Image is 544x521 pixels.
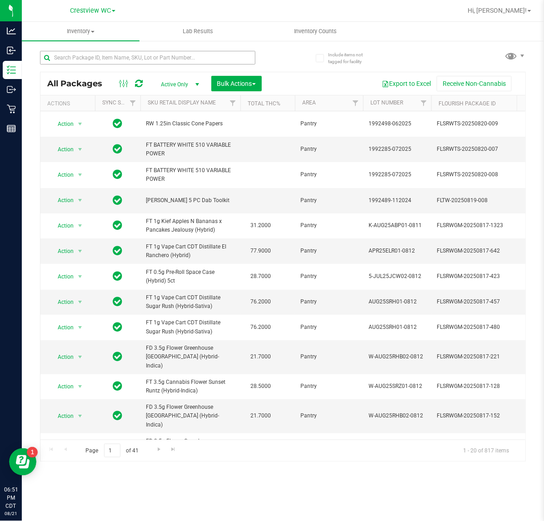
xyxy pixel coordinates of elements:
[78,444,146,458] span: Page of 41
[437,170,526,179] span: FLSRWTS-20250820-008
[437,323,526,332] span: FLSRWGM-20250817-480
[104,444,120,458] input: 1
[146,318,235,336] span: FT 1g Vape Cart CDT Distillate Sugar Rush (Hybrid-Sativa)
[50,143,74,156] span: Action
[47,100,91,107] div: Actions
[113,409,123,422] span: In Sync
[113,350,123,363] span: In Sync
[300,272,358,281] span: Pantry
[439,100,496,107] a: Flourish Package ID
[246,244,275,258] span: 77.9000
[437,196,526,205] span: FLTW-20250819-008
[328,51,374,65] span: Include items not tagged for facility
[7,46,16,55] inline-svg: Inbound
[7,104,16,114] inline-svg: Retail
[246,409,275,422] span: 21.7000
[146,141,235,158] span: FT BATTERY WHITE 510 VARIABLE POWER
[437,352,526,361] span: FLSRWGM-20250817-221
[416,95,431,111] a: Filter
[75,194,86,207] span: select
[50,245,74,258] span: Action
[369,247,426,255] span: APR25ELR01-0812
[300,221,358,230] span: Pantry
[437,298,526,306] span: FLSRWGM-20250817-457
[7,26,16,35] inline-svg: Analytics
[282,27,349,35] span: Inventory Counts
[113,194,123,207] span: In Sync
[211,76,262,91] button: Bulk Actions
[70,7,111,15] span: Crestview WC
[302,99,316,106] a: Area
[50,296,74,308] span: Action
[125,95,140,111] a: Filter
[7,124,16,133] inline-svg: Reports
[369,170,426,179] span: 1992285-072025
[300,298,358,306] span: Pantry
[40,51,255,65] input: Search Package ID, Item Name, SKU, Lot or Part Number...
[246,380,275,393] span: 28.5000
[146,196,235,205] span: [PERSON_NAME] 5 PC Dab Toolkit
[369,145,426,154] span: 1992285-072025
[300,412,358,420] span: Pantry
[113,321,123,333] span: In Sync
[456,444,516,457] span: 1 - 20 of 817 items
[4,510,18,517] p: 08/21
[468,7,527,14] span: Hi, [PERSON_NAME]!
[102,99,137,106] a: Sync Status
[370,99,403,106] a: Lot Number
[146,344,235,370] span: FD 3.5g Flower Greenhouse [GEOGRAPHIC_DATA] (Hybrid-Indica)
[437,145,526,154] span: FLSRWTS-20250820-007
[248,100,280,107] a: Total THC%
[300,382,358,391] span: Pantry
[146,268,235,285] span: FT 0.5g Pre-Roll Space Case (Hybrid) 5ct
[300,196,358,205] span: Pantry
[75,219,86,232] span: select
[75,143,86,156] span: select
[75,118,86,130] span: select
[4,486,18,510] p: 06:51 PM CDT
[50,169,74,181] span: Action
[7,85,16,94] inline-svg: Outbound
[300,170,358,179] span: Pantry
[113,270,123,283] span: In Sync
[437,412,526,420] span: FLSRWGM-20250817-152
[167,444,180,456] a: Go to the last page
[113,295,123,308] span: In Sync
[300,323,358,332] span: Pantry
[146,166,235,184] span: FT BATTERY WHITE 510 VARIABLE POWER
[437,272,526,281] span: FLSRWGM-20250817-423
[75,296,86,308] span: select
[27,447,38,458] iframe: Resource center unread badge
[50,219,74,232] span: Action
[113,219,123,232] span: In Sync
[50,194,74,207] span: Action
[300,352,358,361] span: Pantry
[113,143,123,155] span: In Sync
[170,27,225,35] span: Lab Results
[113,117,123,130] span: In Sync
[437,382,526,391] span: FLSRWGM-20250817-128
[75,351,86,363] span: select
[146,437,235,463] span: FD 3.5g Flower Greenhouse [GEOGRAPHIC_DATA] (Hybrid-Indica)
[257,22,374,41] a: Inventory Counts
[369,323,426,332] span: AUG25SRH01-0812
[246,321,275,334] span: 76.2000
[217,80,256,87] span: Bulk Actions
[50,410,74,422] span: Action
[437,119,526,128] span: FLSRWTS-20250820-009
[146,378,235,395] span: FT 3.5g Cannabis Flower Sunset Runtz (Hybrid-Indica)
[246,219,275,232] span: 31.2000
[369,382,426,391] span: W-AUG25SRZ01-0812
[75,169,86,181] span: select
[369,298,426,306] span: AUG25SRH01-0812
[50,321,74,334] span: Action
[369,352,426,361] span: W-AUG25RHB02-0812
[50,118,74,130] span: Action
[369,221,426,230] span: K-AUG25ABP01-0811
[437,247,526,255] span: FLSRWGM-20250817-642
[75,270,86,283] span: select
[146,403,235,429] span: FD 3.5g Flower Greenhouse [GEOGRAPHIC_DATA] (Hybrid-Indica)
[9,448,36,476] iframe: Resource center
[146,119,235,128] span: RW 1.25in Classic Cone Papers
[437,76,512,91] button: Receive Non-Cannabis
